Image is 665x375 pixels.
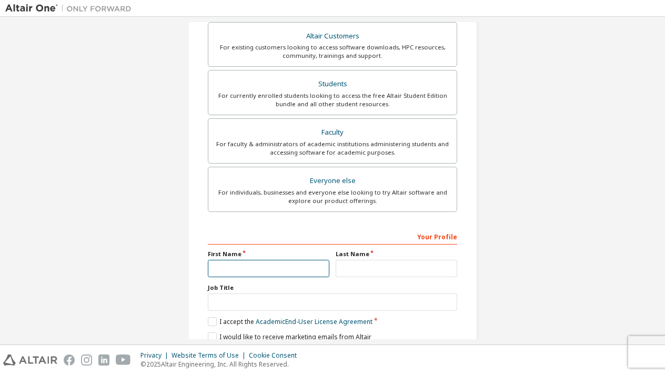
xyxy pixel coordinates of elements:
div: For individuals, businesses and everyone else looking to try Altair software and explore our prod... [215,188,450,205]
label: Job Title [208,283,457,292]
div: Website Terms of Use [172,351,249,360]
div: Cookie Consent [249,351,303,360]
label: Last Name [336,250,457,258]
img: instagram.svg [81,354,92,366]
img: facebook.svg [64,354,75,366]
div: Privacy [140,351,172,360]
div: For faculty & administrators of academic institutions administering students and accessing softwa... [215,140,450,157]
div: Faculty [215,125,450,140]
div: For currently enrolled students looking to access the free Altair Student Edition bundle and all ... [215,92,450,108]
div: For existing customers looking to access software downloads, HPC resources, community, trainings ... [215,43,450,60]
a: Academic End-User License Agreement [256,317,372,326]
img: linkedin.svg [98,354,109,366]
label: I accept the [208,317,372,326]
div: Your Profile [208,228,457,245]
div: Everyone else [215,174,450,188]
img: youtube.svg [116,354,131,366]
div: Students [215,77,450,92]
label: First Name [208,250,329,258]
label: I would like to receive marketing emails from Altair [208,332,371,341]
img: altair_logo.svg [3,354,57,366]
img: Altair One [5,3,137,14]
div: Altair Customers [215,29,450,44]
p: © 2025 Altair Engineering, Inc. All Rights Reserved. [140,360,303,369]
